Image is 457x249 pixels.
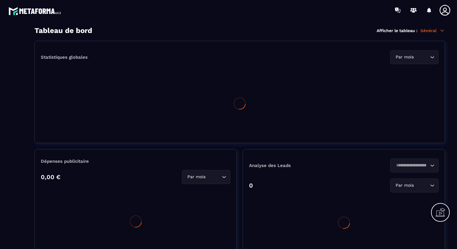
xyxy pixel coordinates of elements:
[420,28,445,33] p: Général
[249,182,253,189] p: 0
[186,174,207,180] span: Par mois
[377,28,417,33] p: Afficher le tableau :
[415,54,429,61] input: Search for option
[41,173,60,181] p: 0,00 €
[394,182,415,189] span: Par mois
[390,50,439,64] div: Search for option
[182,170,230,184] div: Search for option
[390,159,439,172] div: Search for option
[394,162,429,169] input: Search for option
[207,174,220,180] input: Search for option
[34,26,92,35] h3: Tableau de bord
[8,5,63,17] img: logo
[41,54,88,60] p: Statistiques globales
[249,163,344,168] p: Analyse des Leads
[394,54,415,61] span: Par mois
[41,159,230,164] p: Dépenses publicitaire
[415,182,429,189] input: Search for option
[390,179,439,192] div: Search for option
